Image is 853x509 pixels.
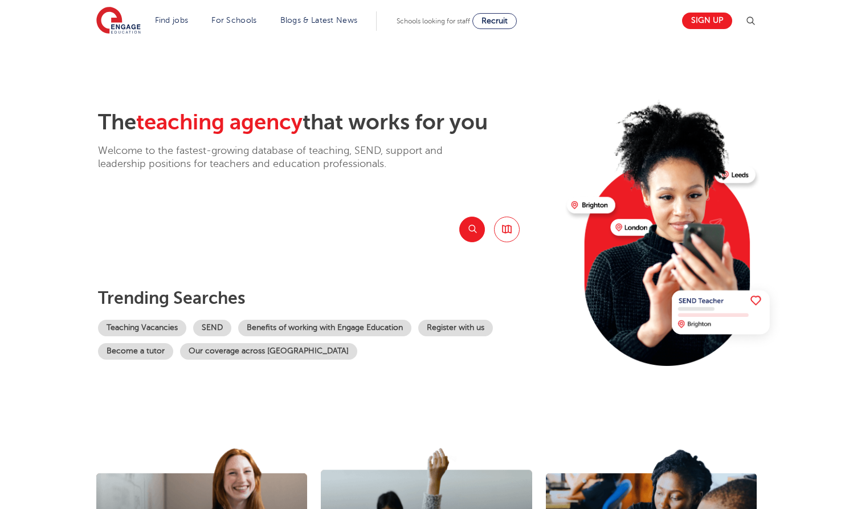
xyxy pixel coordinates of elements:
p: Trending searches [98,288,558,308]
a: Find jobs [155,16,189,25]
a: Teaching Vacancies [98,320,186,336]
button: Search [459,217,485,242]
a: Become a tutor [98,343,173,360]
span: teaching agency [136,110,303,135]
a: Recruit [472,13,517,29]
a: Register with us [418,320,493,336]
a: Our coverage across [GEOGRAPHIC_DATA] [180,343,357,360]
a: Blogs & Latest News [280,16,358,25]
h2: The that works for you [98,109,558,136]
a: For Schools [211,16,256,25]
span: Schools looking for staff [397,17,470,25]
a: Benefits of working with Engage Education [238,320,411,336]
img: Engage Education [96,7,141,35]
span: Recruit [481,17,508,25]
p: Welcome to the fastest-growing database of teaching, SEND, support and leadership positions for t... [98,144,474,171]
a: Sign up [682,13,732,29]
a: SEND [193,320,231,336]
